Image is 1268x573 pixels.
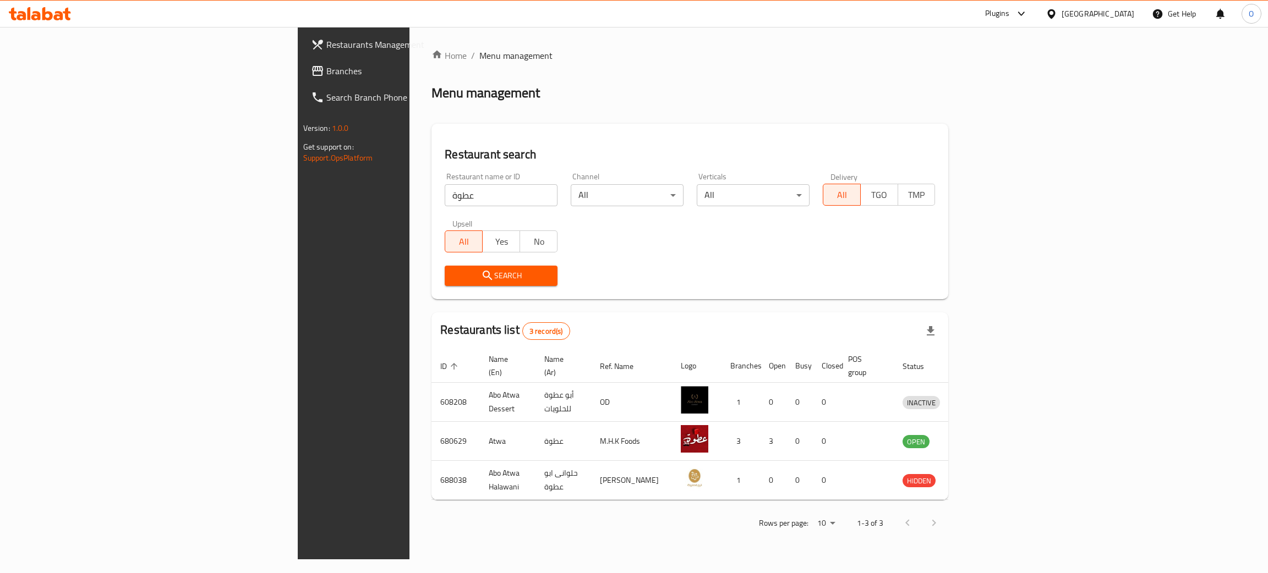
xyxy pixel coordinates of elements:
td: 1 [722,461,760,500]
td: 0 [786,461,813,500]
td: حلوانى ابو عطوة [535,461,591,500]
button: TGO [860,184,898,206]
a: Search Branch Phone [302,84,510,111]
span: Search Branch Phone [326,91,501,104]
span: Version: [303,121,330,135]
button: Yes [482,230,520,252]
div: All [697,184,810,206]
span: 1.0.0 [332,121,349,135]
th: Busy [786,349,813,383]
table: enhanced table [431,349,991,500]
span: Name (En) [489,352,522,379]
span: TMP [903,187,931,203]
td: 3 [760,422,786,461]
div: All [571,184,684,206]
input: Search for restaurant name or ID.. [445,184,558,206]
td: 3 [722,422,760,461]
td: [PERSON_NAME] [591,461,672,500]
button: All [445,230,483,252]
td: 0 [813,422,839,461]
span: Restaurants Management [326,38,501,51]
th: Open [760,349,786,383]
span: INACTIVE [903,396,940,409]
span: TGO [865,187,894,203]
button: All [823,184,861,206]
td: OD [591,383,672,422]
span: O [1249,8,1254,20]
td: 0 [813,461,839,500]
span: HIDDEN [903,475,936,487]
div: Plugins [985,7,1009,20]
div: INACTIVE [903,396,940,409]
th: Logo [672,349,722,383]
span: Status [903,360,938,373]
td: عطوة [535,422,591,461]
span: Get support on: [303,140,354,154]
th: Closed [813,349,839,383]
img: Atwa [681,425,708,453]
span: No [524,234,553,250]
button: Search [445,266,558,286]
a: Support.OpsPlatform [303,151,373,165]
span: Branches [326,64,501,78]
td: 0 [786,422,813,461]
td: 0 [760,383,786,422]
a: Restaurants Management [302,31,510,58]
span: Name (Ar) [544,352,578,379]
span: Yes [487,234,516,250]
span: ID [440,360,461,373]
div: [GEOGRAPHIC_DATA] [1062,8,1134,20]
p: Rows per page: [759,516,808,530]
span: OPEN [903,436,930,448]
h2: Restaurant search [445,146,935,163]
td: 1 [722,383,760,422]
td: 0 [786,383,813,422]
span: Menu management [479,49,553,62]
a: Branches [302,58,510,84]
span: Search [453,269,549,283]
label: Delivery [830,173,858,180]
div: Total records count [522,322,570,340]
span: All [828,187,856,203]
span: 3 record(s) [523,326,570,337]
img: Abo Atwa Dessert [681,386,708,414]
div: Rows per page: [813,515,839,532]
div: Export file [917,318,944,344]
button: TMP [898,184,936,206]
button: No [520,230,558,252]
td: 0 [813,383,839,422]
td: M.H.K Foods [591,422,672,461]
label: Upsell [452,219,473,227]
span: Ref. Name [600,360,648,373]
div: OPEN [903,435,930,448]
h2: Restaurants list [440,322,570,340]
th: Branches [722,349,760,383]
nav: breadcrumb [431,49,948,62]
span: All [450,234,478,250]
p: 1-3 of 3 [857,516,883,530]
span: POS group [848,352,881,379]
div: HIDDEN [903,474,936,487]
td: 0 [760,461,786,500]
img: Abo Atwa Halawani [681,464,708,492]
td: أبو عطوة للحلويات [535,383,591,422]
